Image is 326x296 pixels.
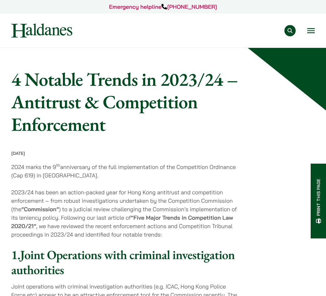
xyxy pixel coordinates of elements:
strong: Joint Operations with criminal investigation authorities [11,247,235,278]
time: [DATE] [11,151,25,156]
strong: “Commission” [22,206,59,213]
h1: 4 Notable Trends in 2023/24 –Antitrust & Competition Enforcement [11,68,268,135]
a: Emergency helpline[PHONE_NUMBER] [109,3,217,10]
p: 2023/24 has been an action-packed year for Hong Kong antitrust and competition enforcement – from... [11,188,239,239]
h2: 1. [11,247,239,277]
img: Logo of Haldanes [11,23,72,38]
sup: th [56,163,60,168]
p: 2024 marks the 9 anniversary of the full implementation of the Competition Ordinance (Cap 619) in... [11,163,239,180]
